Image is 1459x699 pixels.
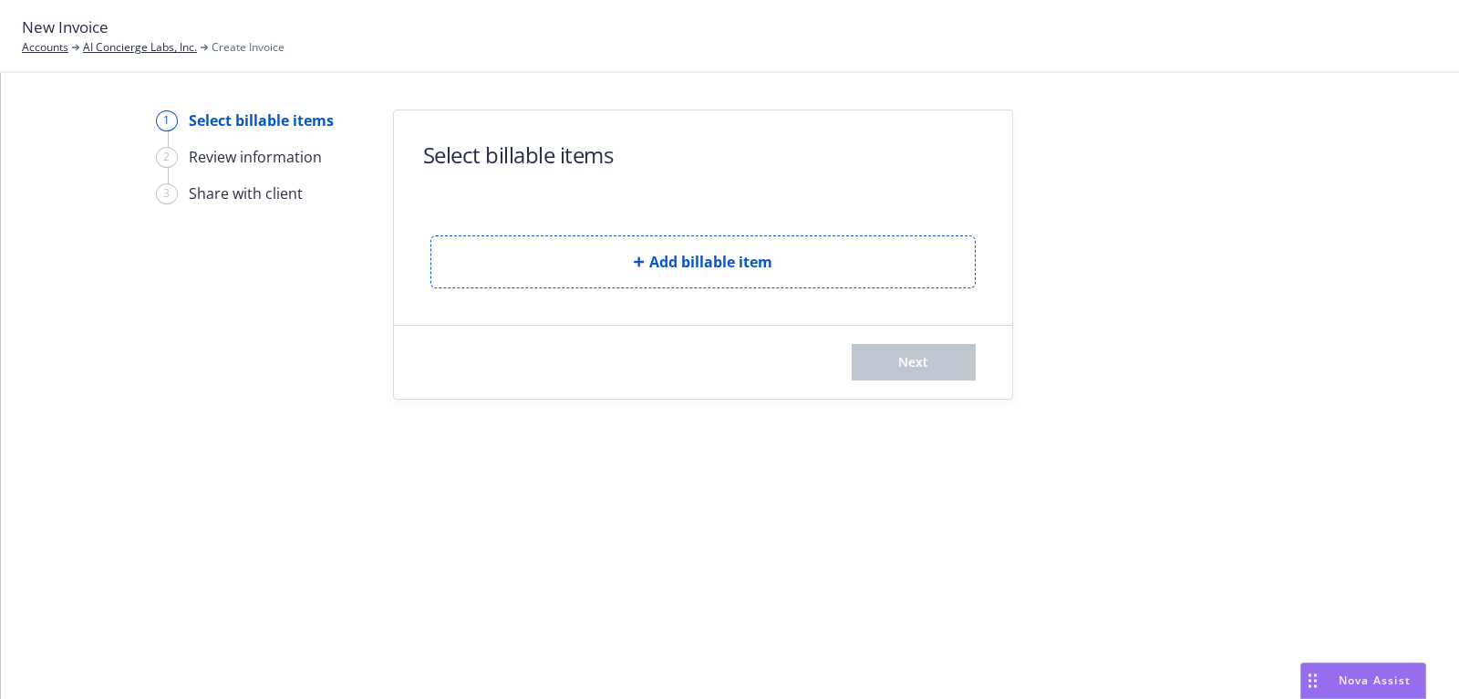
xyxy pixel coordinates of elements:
[156,147,178,168] div: 2
[1301,663,1324,698] div: Drag to move
[189,183,303,204] div: Share with client
[212,39,285,56] span: Create Invoice
[83,39,197,56] a: AI Concierge Labs, Inc.
[852,344,976,381] button: Next
[156,110,178,131] div: 1
[423,140,614,170] h1: Select billable items
[22,39,68,56] a: Accounts
[898,353,928,370] span: Next
[22,16,109,39] span: New Invoice
[189,110,334,131] div: Select billable items
[1300,662,1426,699] button: Nova Assist
[649,251,772,273] span: Add billable item
[430,235,976,288] button: Add billable item
[156,183,178,204] div: 3
[189,146,322,168] div: Review information
[1339,673,1411,688] span: Nova Assist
